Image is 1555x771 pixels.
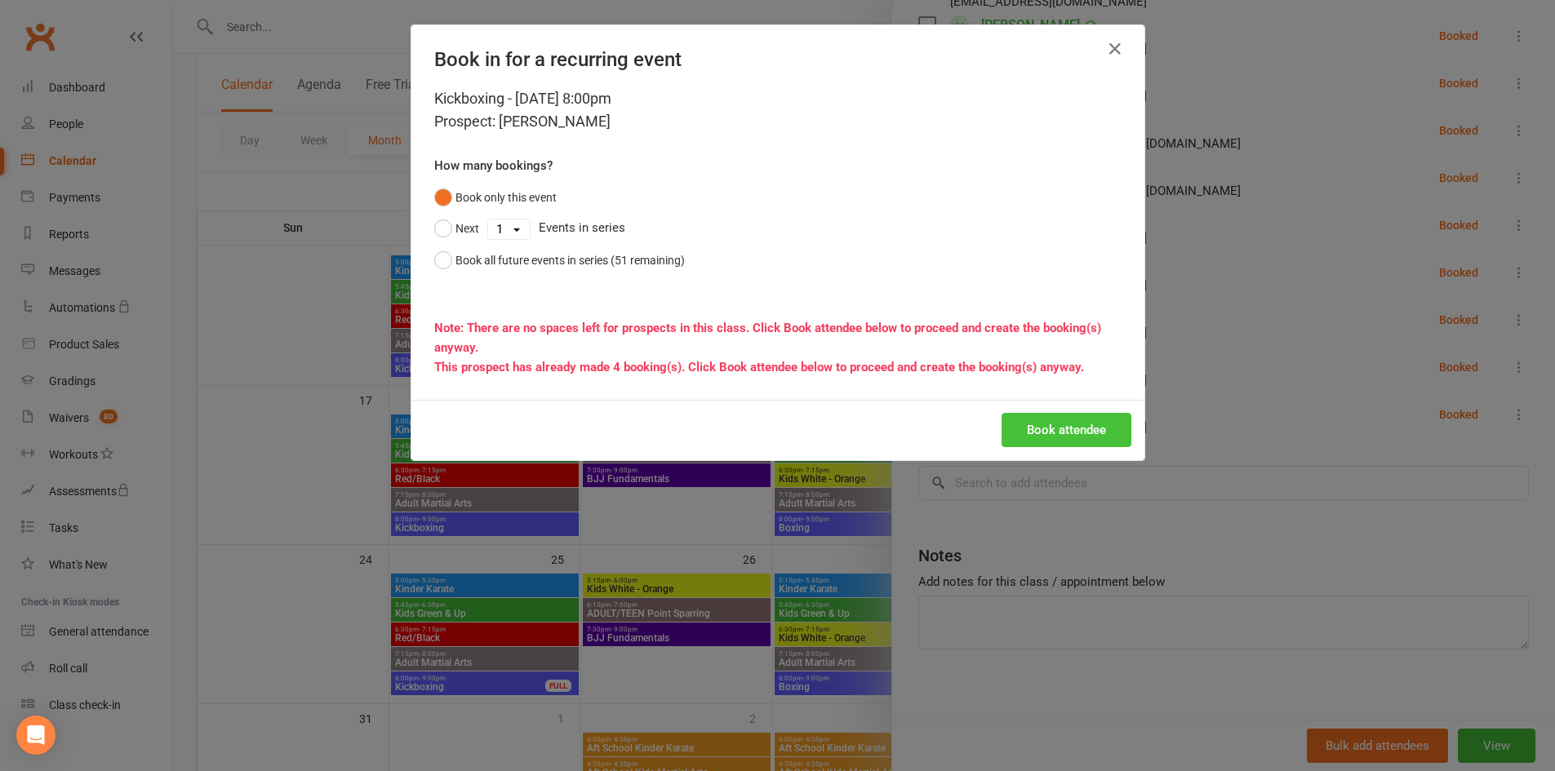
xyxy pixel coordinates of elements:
[434,318,1122,357] div: Note: There are no spaces left for prospects in this class. Click Book attendee below to proceed ...
[434,357,1122,377] div: This prospect has already made 4 booking(s). Click Book attendee below to proceed and create the ...
[455,251,685,269] div: Book all future events in series (51 remaining)
[434,213,479,244] button: Next
[434,245,685,276] button: Book all future events in series (51 remaining)
[16,716,56,755] div: Open Intercom Messenger
[434,48,1122,71] h4: Book in for a recurring event
[434,182,557,213] button: Book only this event
[434,87,1122,133] div: Kickboxing - [DATE] 8:00pm Prospect: [PERSON_NAME]
[1002,413,1131,447] button: Book attendee
[434,156,553,175] label: How many bookings?
[434,213,1122,244] div: Events in series
[1102,36,1128,62] button: Close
